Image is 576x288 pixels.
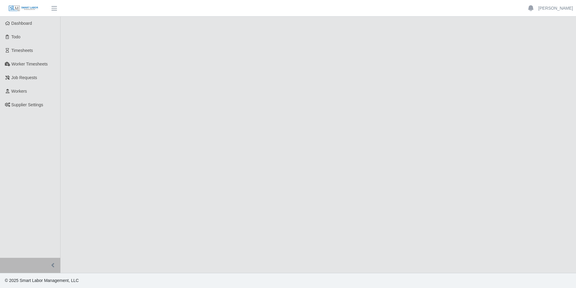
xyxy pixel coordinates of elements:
[11,34,20,39] span: Todo
[11,48,33,53] span: Timesheets
[11,102,43,107] span: Supplier Settings
[5,278,79,283] span: © 2025 Smart Labor Management, LLC
[8,5,39,12] img: SLM Logo
[11,89,27,94] span: Workers
[538,5,573,11] a: [PERSON_NAME]
[11,62,48,66] span: Worker Timesheets
[11,21,32,26] span: Dashboard
[11,75,37,80] span: Job Requests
